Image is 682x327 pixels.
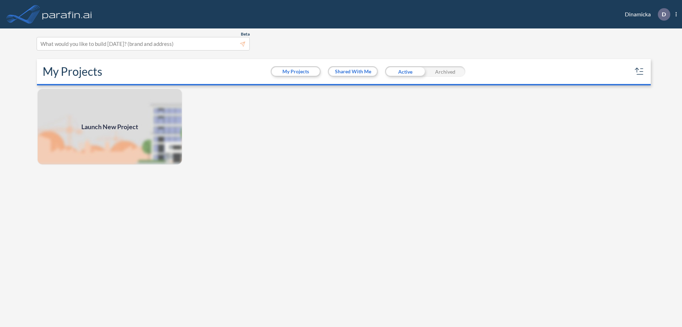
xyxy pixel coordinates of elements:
[272,67,320,76] button: My Projects
[37,88,183,165] img: add
[425,66,465,77] div: Archived
[241,31,250,37] span: Beta
[37,88,183,165] a: Launch New Project
[41,7,93,21] img: logo
[43,65,102,78] h2: My Projects
[385,66,425,77] div: Active
[329,67,377,76] button: Shared With Me
[634,66,645,77] button: sort
[614,8,677,21] div: Dinamicka
[662,11,666,17] p: D
[81,122,138,132] span: Launch New Project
